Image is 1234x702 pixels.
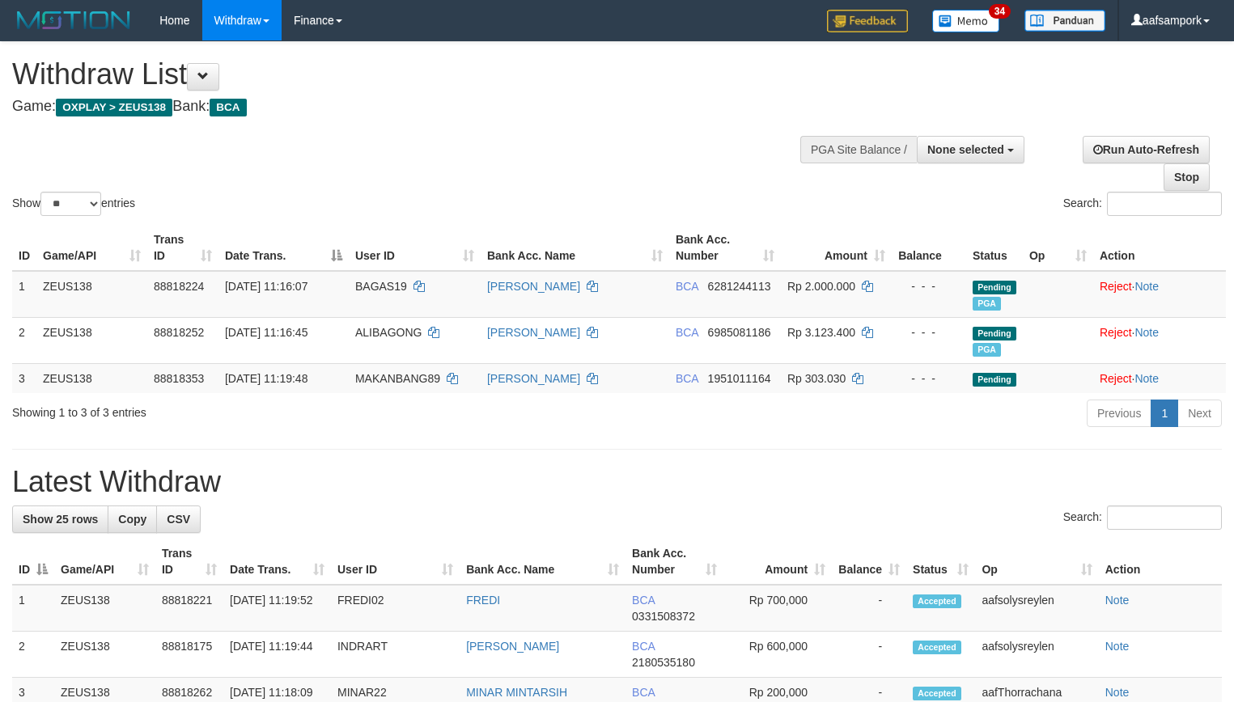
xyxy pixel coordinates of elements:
[917,136,1024,163] button: None selected
[800,136,917,163] div: PGA Site Balance /
[1100,326,1132,339] a: Reject
[676,372,698,385] span: BCA
[1151,400,1178,427] a: 1
[1093,363,1226,393] td: ·
[973,327,1016,340] span: Pending
[1105,594,1130,607] a: Note
[331,632,460,678] td: INDRART
[54,632,155,678] td: ZEUS138
[12,539,54,585] th: ID: activate to sort column descending
[466,594,500,607] a: FREDI
[1093,317,1226,363] td: ·
[466,686,567,699] a: MINAR MINTARSIH
[913,641,961,654] span: Accepted
[787,372,846,385] span: Rp 303.030
[36,271,147,318] td: ZEUS138
[223,539,331,585] th: Date Trans.: activate to sort column ascending
[12,398,502,421] div: Showing 1 to 3 of 3 entries
[12,8,135,32] img: MOTION_logo.png
[331,585,460,632] td: FREDI02
[932,10,1000,32] img: Button%20Memo.svg
[40,192,101,216] select: Showentries
[56,99,172,116] span: OXPLAY > ZEUS138
[154,372,204,385] span: 88818353
[156,505,201,533] a: CSV
[36,317,147,363] td: ZEUS138
[331,539,460,585] th: User ID: activate to sort column ascending
[913,687,961,700] span: Accepted
[12,271,36,318] td: 1
[1083,136,1210,163] a: Run Auto-Refresh
[1134,372,1159,385] a: Note
[225,280,307,293] span: [DATE] 11:16:07
[1093,271,1226,318] td: ·
[23,513,98,526] span: Show 25 rows
[355,326,422,339] span: ALIBAGONG
[898,324,960,340] div: - - -
[1063,505,1222,530] label: Search:
[12,585,54,632] td: 1
[223,632,331,678] td: [DATE] 11:19:44
[708,326,771,339] span: Copy 6985081186 to clipboard
[36,225,147,271] th: Game/API: activate to sort column ascending
[54,585,155,632] td: ZEUS138
[973,281,1016,294] span: Pending
[210,99,246,116] span: BCA
[708,372,771,385] span: Copy 1951011164 to clipboard
[1134,280,1159,293] a: Note
[1024,10,1105,32] img: panduan.png
[12,363,36,393] td: 3
[218,225,349,271] th: Date Trans.: activate to sort column descending
[1087,400,1151,427] a: Previous
[225,372,307,385] span: [DATE] 11:19:48
[892,225,966,271] th: Balance
[147,225,218,271] th: Trans ID: activate to sort column ascending
[154,280,204,293] span: 88818224
[787,280,855,293] span: Rp 2.000.000
[349,225,481,271] th: User ID: activate to sort column ascending
[989,4,1011,19] span: 34
[898,278,960,294] div: - - -
[1093,225,1226,271] th: Action
[1105,686,1130,699] a: Note
[632,640,655,653] span: BCA
[906,539,975,585] th: Status: activate to sort column ascending
[632,594,655,607] span: BCA
[1107,505,1222,530] input: Search:
[481,225,669,271] th: Bank Acc. Name: activate to sort column ascending
[487,280,580,293] a: [PERSON_NAME]
[913,594,961,608] span: Accepted
[632,656,695,669] span: Copy 2180535180 to clipboard
[832,585,906,632] td: -
[1164,163,1210,191] a: Stop
[12,58,807,91] h1: Withdraw List
[708,280,771,293] span: Copy 6281244113 to clipboard
[12,466,1222,498] h1: Latest Withdraw
[155,585,223,632] td: 88818221
[36,363,147,393] td: ZEUS138
[973,343,1001,357] span: Marked by aafsolysreylen
[1023,225,1093,271] th: Op: activate to sort column ascending
[12,632,54,678] td: 2
[723,632,832,678] td: Rp 600,000
[723,585,832,632] td: Rp 700,000
[669,225,781,271] th: Bank Acc. Number: activate to sort column ascending
[927,143,1004,156] span: None selected
[827,10,908,32] img: Feedback.jpg
[1105,640,1130,653] a: Note
[975,632,1098,678] td: aafsolysreylen
[966,225,1023,271] th: Status
[1099,539,1222,585] th: Action
[223,585,331,632] td: [DATE] 11:19:52
[167,513,190,526] span: CSV
[118,513,146,526] span: Copy
[787,326,855,339] span: Rp 3.123.400
[625,539,723,585] th: Bank Acc. Number: activate to sort column ascending
[676,280,698,293] span: BCA
[781,225,892,271] th: Amount: activate to sort column ascending
[973,373,1016,387] span: Pending
[1177,400,1222,427] a: Next
[723,539,832,585] th: Amount: activate to sort column ascending
[1100,280,1132,293] a: Reject
[54,539,155,585] th: Game/API: activate to sort column ascending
